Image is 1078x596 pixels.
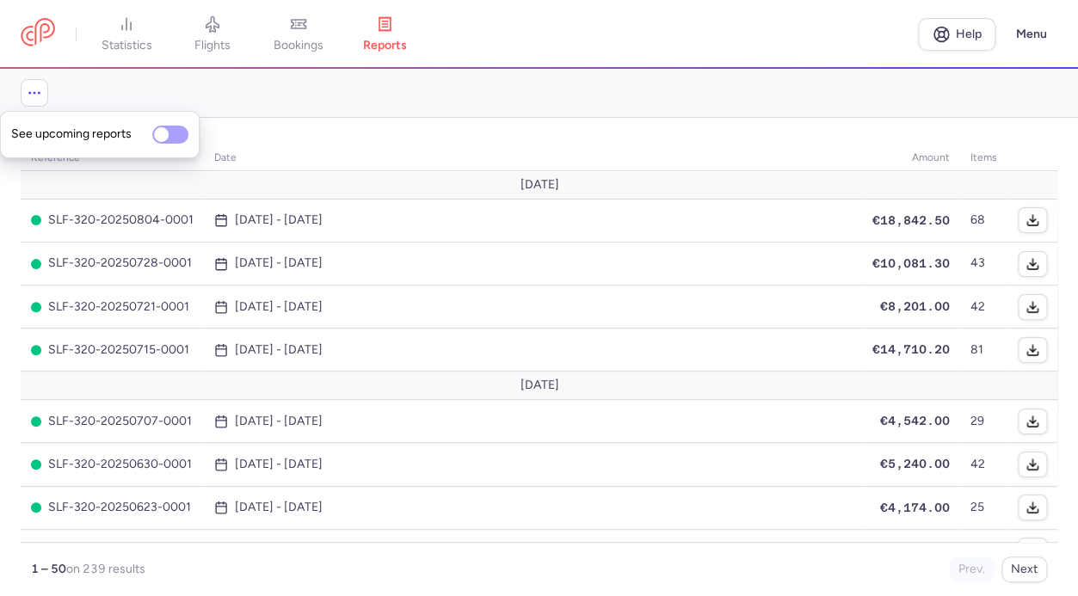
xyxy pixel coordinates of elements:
th: date [204,145,862,171]
a: flights [169,15,256,53]
span: SLF-320-20250721-0001 [31,300,194,314]
span: €4,174.00 [880,501,950,514]
a: bookings [256,15,342,53]
button: Next [1001,556,1047,582]
strong: 1 – 50 [31,562,66,576]
span: [DATE] [520,378,558,392]
time: [DATE] - [DATE] [235,256,323,270]
time: [DATE] - [DATE] [235,458,323,471]
time: [DATE] - [DATE] [235,501,323,514]
a: CitizenPlane red outlined logo [21,18,55,50]
span: SLF-320-20250630-0001 [31,458,194,471]
th: amount [862,145,960,171]
time: [DATE] - [DATE] [235,343,323,357]
span: €18,842.50 [872,213,950,227]
span: Help [956,28,982,40]
a: statistics [83,15,169,53]
span: SLF-320-20250715-0001 [31,343,194,357]
th: items [960,145,1007,171]
time: [DATE] - [DATE] [235,213,323,227]
span: €8,201.00 [880,299,950,313]
span: €5,240.00 [880,457,950,470]
td: 24 [960,529,1007,572]
td: 43 [960,242,1007,285]
td: 68 [960,199,1007,242]
time: [DATE] - [DATE] [235,300,323,314]
span: flights [194,38,231,53]
span: SLF-320-20250728-0001 [31,256,194,270]
span: reports [363,38,407,53]
button: Menu [1006,18,1057,51]
span: [DATE] [520,178,558,192]
span: €10,081.30 [872,256,950,270]
td: 25 [960,486,1007,529]
td: 29 [960,400,1007,443]
time: [DATE] - [DATE] [235,415,323,428]
span: See upcoming reports [11,127,142,141]
span: on 239 results [66,562,145,576]
span: €4,542.00 [880,414,950,427]
span: statistics [102,38,152,53]
a: reports [342,15,428,53]
td: 42 [960,443,1007,486]
button: Prev. [949,556,995,582]
span: €14,710.20 [872,342,950,356]
span: SLF-320-20250707-0001 [31,415,194,428]
td: 42 [960,286,1007,329]
a: Help [918,18,995,51]
td: 81 [960,329,1007,372]
span: SLF-320-20250623-0001 [31,501,194,514]
span: SLF-320-20250804-0001 [31,213,194,227]
span: bookings [274,38,323,53]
